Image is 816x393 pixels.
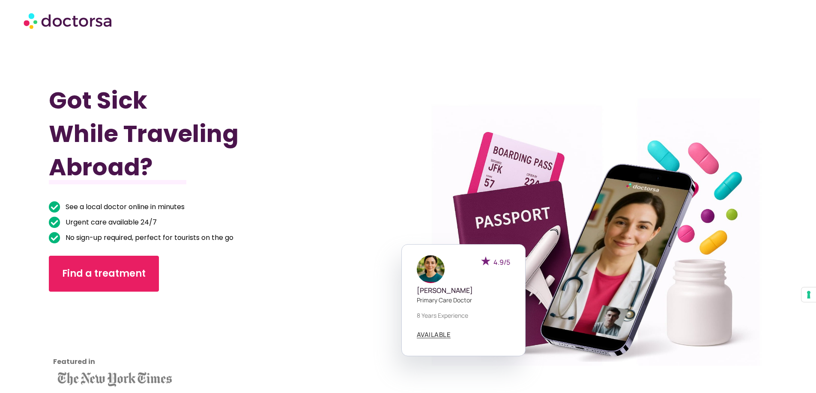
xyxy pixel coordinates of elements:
[53,357,95,366] strong: Featured in
[49,84,354,184] h1: Got Sick While Traveling Abroad?
[63,216,157,228] span: Urgent care available 24/7
[493,257,510,267] span: 4.9/5
[53,304,130,369] iframe: Customer reviews powered by Trustpilot
[417,331,451,338] a: AVAILABLE
[62,267,146,281] span: Find a treatment
[417,311,510,320] p: 8 years experience
[63,201,185,213] span: See a local doctor online in minutes
[417,287,510,295] h5: [PERSON_NAME]
[417,331,451,338] span: AVAILABLE
[801,287,816,302] button: Your consent preferences for tracking technologies
[49,256,159,292] a: Find a treatment
[417,295,510,304] p: Primary care doctor
[63,232,233,244] span: No sign-up required, perfect for tourists on the go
